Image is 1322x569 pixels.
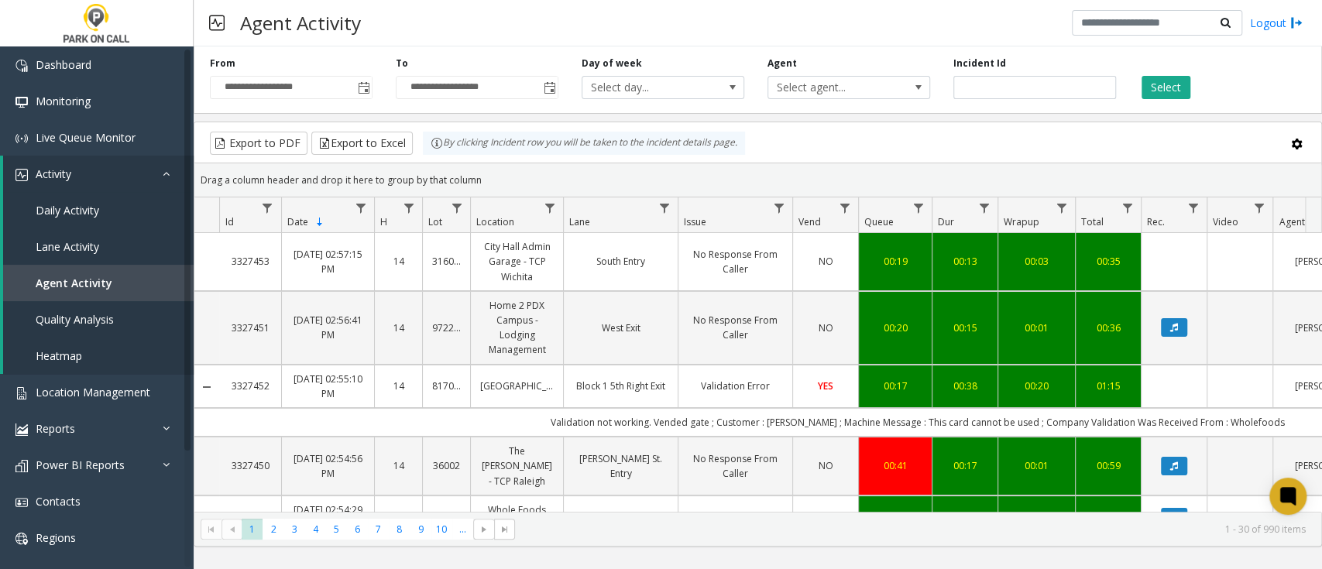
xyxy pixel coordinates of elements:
[938,215,954,228] span: Dur
[1008,458,1066,473] div: 00:01
[573,320,668,335] a: West Exit
[1250,15,1303,31] a: Logout
[432,458,461,473] a: 36002
[389,519,410,540] span: Page 8
[480,502,554,532] a: Whole Foods [GEOGRAPHIC_DATA]
[688,313,783,342] a: No Response From Caller
[802,509,849,524] a: YES
[228,379,272,393] a: 3327452
[36,166,71,181] span: Activity
[428,215,442,228] span: Lot
[263,519,283,540] span: Page 2
[384,320,413,335] a: 14
[819,459,833,472] span: NO
[569,215,590,228] span: Lane
[1142,76,1190,99] button: Select
[573,451,668,481] a: [PERSON_NAME] St. Entry
[431,137,443,149] img: infoIcon.svg
[573,254,668,269] a: South Entry
[942,254,988,269] div: 00:13
[476,215,514,228] span: Location
[654,197,675,218] a: Lane Filter Menu
[494,519,515,540] span: Go to the last page
[15,496,28,509] img: 'icon'
[291,313,365,342] a: [DATE] 02:56:41 PM
[242,519,263,540] span: Page 1
[15,169,28,181] img: 'icon'
[36,494,81,509] span: Contacts
[396,57,408,70] label: To
[478,523,490,536] span: Go to the next page
[802,320,849,335] a: NO
[1085,379,1131,393] div: 01:15
[36,421,75,436] span: Reports
[314,216,326,228] span: Sortable
[15,460,28,472] img: 'icon'
[326,519,347,540] span: Page 5
[291,451,365,481] a: [DATE] 02:54:56 PM
[36,530,76,545] span: Regions
[15,387,28,399] img: 'icon'
[3,301,194,338] a: Quality Analysis
[868,254,922,269] a: 00:19
[225,215,234,228] span: Id
[953,57,1006,70] label: Incident Id
[768,77,897,98] span: Select agent...
[688,379,783,393] a: Validation Error
[868,320,922,335] a: 00:20
[284,519,305,540] span: Page 3
[15,132,28,145] img: 'icon'
[942,458,988,473] a: 00:17
[480,444,554,488] a: The [PERSON_NAME] - TCP Raleigh
[1085,458,1131,473] div: 00:59
[819,255,833,268] span: NO
[1117,197,1138,218] a: Total Filter Menu
[1085,509,1131,524] a: 00:47
[194,166,1321,194] div: Drag a column header and drop it here to group by that column
[232,4,369,42] h3: Agent Activity
[818,510,833,523] span: YES
[688,247,783,276] a: No Response From Caller
[1008,379,1066,393] div: 00:20
[819,321,833,334] span: NO
[573,509,668,524] a: Spring St Exit
[355,77,372,98] span: Toggle popup
[499,523,511,536] span: Go to the last page
[36,348,82,363] span: Heatmap
[36,458,125,472] span: Power BI Reports
[446,197,467,218] a: Lot Filter Menu
[942,379,988,393] a: 00:38
[1081,215,1104,228] span: Total
[384,458,413,473] a: 14
[480,379,554,393] a: [GEOGRAPHIC_DATA]
[398,197,419,218] a: H Filter Menu
[15,60,28,72] img: 'icon'
[368,519,389,540] span: Page 7
[688,509,783,524] a: Validation Error
[768,197,789,218] a: Issue Filter Menu
[432,379,461,393] a: 817001
[582,57,642,70] label: Day of week
[573,379,668,393] a: Block 1 5th Right Exit
[684,215,706,228] span: Issue
[1183,197,1204,218] a: Rec. Filter Menu
[473,519,494,540] span: Go to the next page
[1085,254,1131,269] a: 00:35
[3,338,194,374] a: Heatmap
[942,509,988,524] div: 00:27
[1248,197,1269,218] a: Video Filter Menu
[210,57,235,70] label: From
[834,197,855,218] a: Vend Filter Menu
[384,379,413,393] a: 14
[194,197,1321,512] div: Data table
[767,57,797,70] label: Agent
[1008,254,1066,269] a: 00:03
[688,451,783,481] a: No Response From Caller
[15,423,28,436] img: 'icon'
[3,192,194,228] a: Daily Activity
[802,254,849,269] a: NO
[480,239,554,284] a: City Hall Admin Garage - TCP Wichita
